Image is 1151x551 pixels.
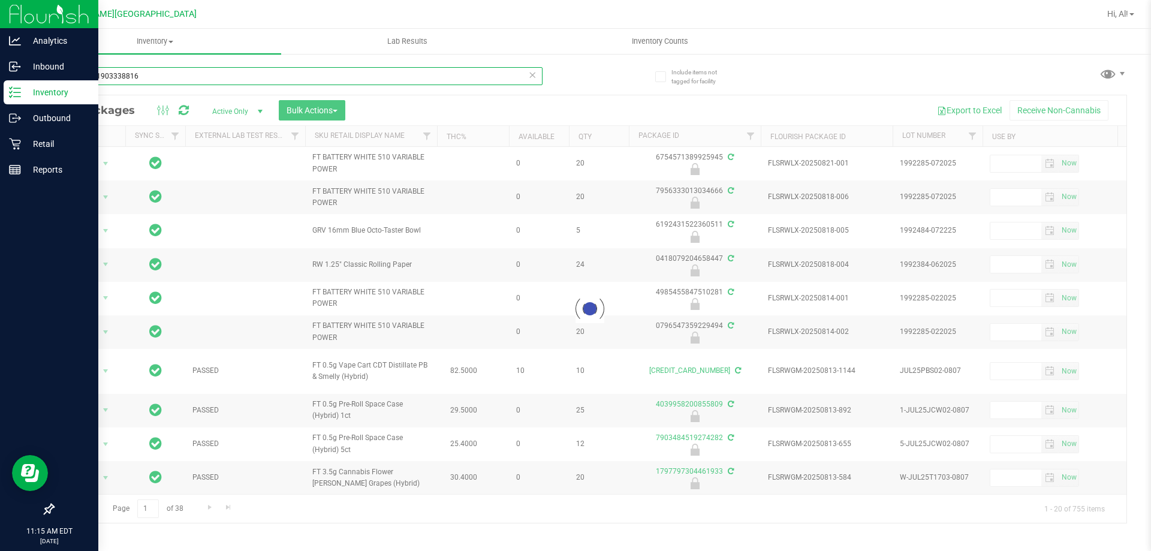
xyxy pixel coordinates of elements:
p: Inbound [21,59,93,74]
inline-svg: Analytics [9,35,21,47]
span: [PERSON_NAME][GEOGRAPHIC_DATA] [49,9,197,19]
inline-svg: Retail [9,138,21,150]
p: 11:15 AM EDT [5,526,93,537]
p: Inventory [21,85,93,100]
a: Lab Results [281,29,534,54]
p: Retail [21,137,93,151]
a: Inventory Counts [534,29,786,54]
input: Search Package ID, Item Name, SKU, Lot or Part Number... [53,67,543,85]
p: [DATE] [5,537,93,546]
span: Inventory [29,36,281,47]
span: Include items not tagged for facility [671,68,731,86]
p: Reports [21,162,93,177]
span: Inventory Counts [616,36,704,47]
span: Clear [528,67,537,83]
iframe: Resource center [12,455,48,491]
inline-svg: Inbound [9,61,21,73]
p: Outbound [21,111,93,125]
span: Hi, Al! [1107,9,1128,19]
inline-svg: Reports [9,164,21,176]
a: Inventory [29,29,281,54]
span: Lab Results [371,36,444,47]
inline-svg: Outbound [9,112,21,124]
p: Analytics [21,34,93,48]
inline-svg: Inventory [9,86,21,98]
